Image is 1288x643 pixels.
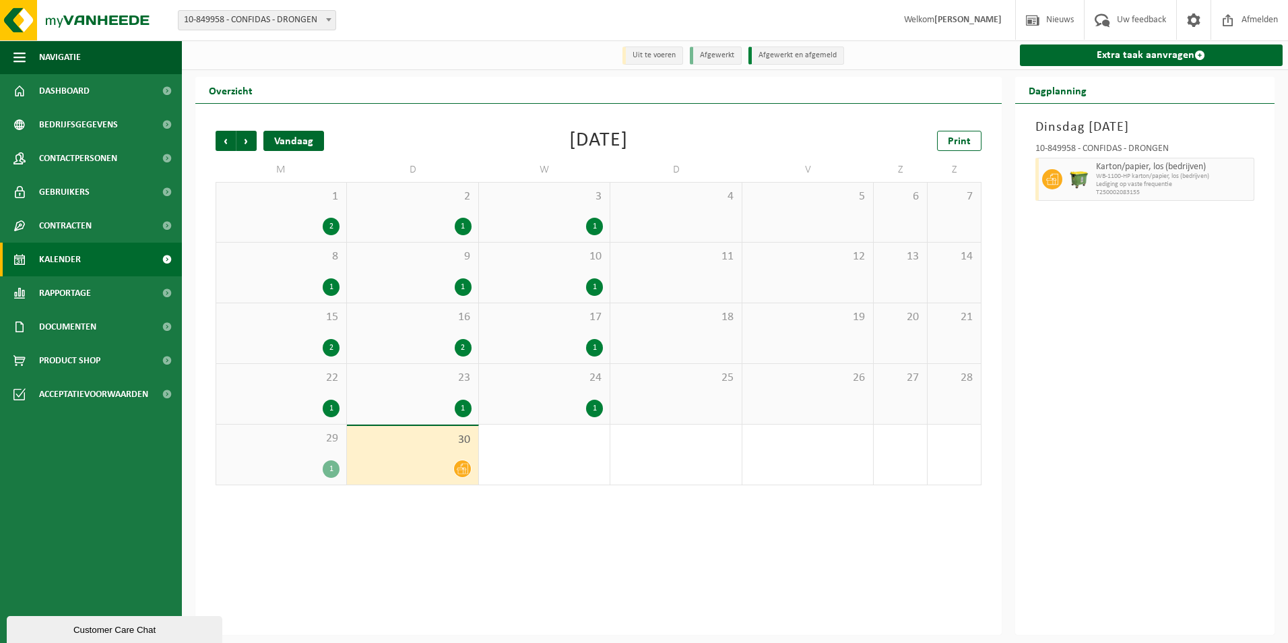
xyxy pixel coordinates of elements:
[354,249,471,264] span: 9
[1069,169,1089,189] img: WB-1100-HPE-GN-50
[874,158,928,182] td: Z
[622,47,683,65] li: Uit te voeren
[39,344,100,377] span: Product Shop
[748,47,844,65] li: Afgewerkt en afgemeld
[39,209,92,243] span: Contracten
[455,339,472,357] div: 2
[354,310,471,325] span: 16
[39,40,81,74] span: Navigatie
[749,189,866,204] span: 5
[617,310,734,325] span: 18
[586,400,603,417] div: 1
[195,77,266,103] h2: Overzicht
[39,377,148,411] span: Acceptatievoorwaarden
[486,310,603,325] span: 17
[223,310,340,325] span: 15
[934,310,974,325] span: 21
[690,47,742,65] li: Afgewerkt
[223,189,340,204] span: 1
[354,189,471,204] span: 2
[948,136,971,147] span: Print
[586,339,603,357] div: 1
[223,431,340,446] span: 29
[586,218,603,235] div: 1
[216,131,236,151] span: Vorige
[934,249,974,264] span: 14
[323,460,340,478] div: 1
[617,371,734,386] span: 25
[569,131,628,151] div: [DATE]
[1020,44,1283,66] a: Extra taak aanvragen
[1015,77,1100,103] h2: Dagplanning
[486,371,603,386] span: 24
[934,371,974,386] span: 28
[7,613,225,643] iframe: chat widget
[39,310,96,344] span: Documenten
[1096,162,1251,173] span: Karton/papier, los (bedrijven)
[586,278,603,296] div: 1
[934,15,1002,25] strong: [PERSON_NAME]
[455,218,472,235] div: 1
[937,131,981,151] a: Print
[354,433,471,448] span: 30
[749,249,866,264] span: 12
[223,249,340,264] span: 8
[617,249,734,264] span: 11
[354,371,471,386] span: 23
[617,189,734,204] span: 4
[178,10,336,30] span: 10-849958 - CONFIDAS - DRONGEN
[39,243,81,276] span: Kalender
[323,339,340,357] div: 2
[1096,181,1251,189] span: Lediging op vaste frequentie
[749,371,866,386] span: 26
[347,158,478,182] td: D
[39,175,90,209] span: Gebruikers
[216,158,347,182] td: M
[1096,189,1251,197] span: T250002083155
[486,249,603,264] span: 10
[479,158,610,182] td: W
[179,11,335,30] span: 10-849958 - CONFIDAS - DRONGEN
[323,218,340,235] div: 2
[928,158,981,182] td: Z
[610,158,742,182] td: D
[263,131,324,151] div: Vandaag
[323,400,340,417] div: 1
[236,131,257,151] span: Volgende
[323,278,340,296] div: 1
[880,249,920,264] span: 13
[39,276,91,310] span: Rapportage
[742,158,874,182] td: V
[880,310,920,325] span: 20
[880,189,920,204] span: 6
[880,371,920,386] span: 27
[455,278,472,296] div: 1
[749,310,866,325] span: 19
[39,142,117,175] span: Contactpersonen
[223,371,340,386] span: 22
[1035,144,1255,158] div: 10-849958 - CONFIDAS - DRONGEN
[1035,117,1255,137] h3: Dinsdag [DATE]
[455,400,472,417] div: 1
[1096,173,1251,181] span: WB-1100-HP karton/papier, los (bedrijven)
[934,189,974,204] span: 7
[486,189,603,204] span: 3
[39,74,90,108] span: Dashboard
[39,108,118,142] span: Bedrijfsgegevens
